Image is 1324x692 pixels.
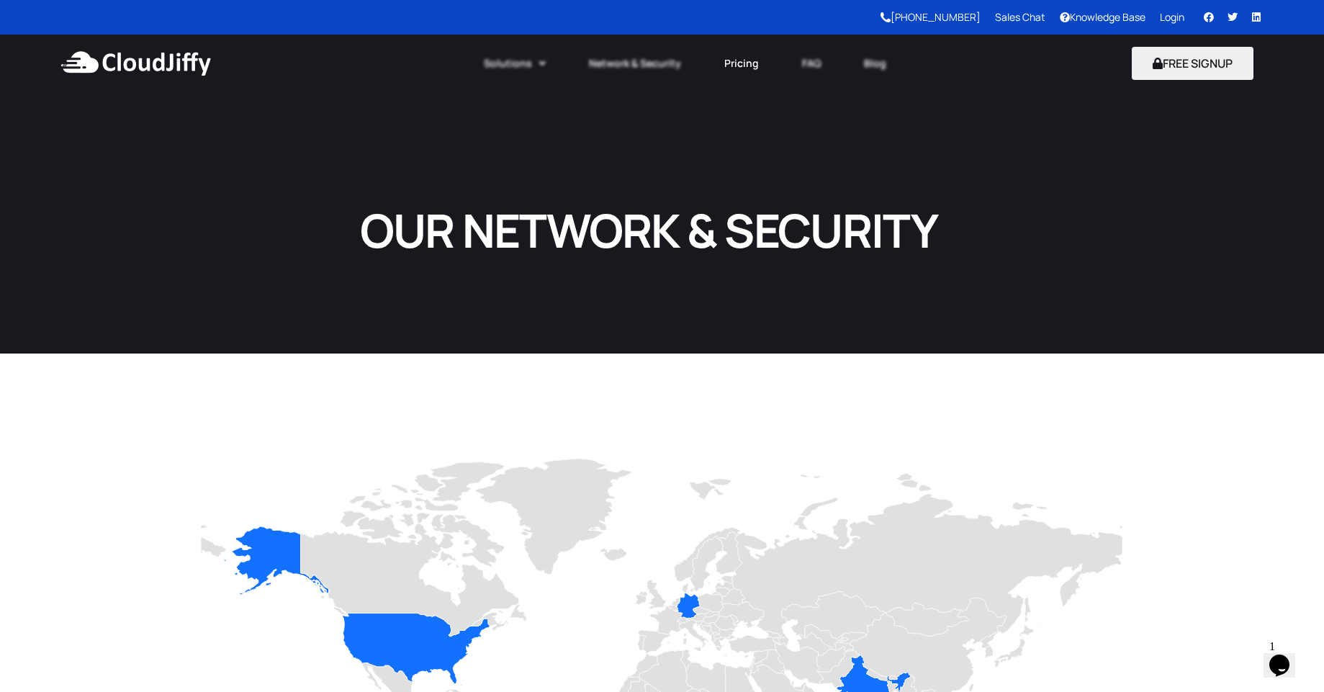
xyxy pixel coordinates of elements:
button: FREE SIGNUP [1132,47,1253,80]
iframe: chat widget [1264,634,1310,678]
a: FREE SIGNUP [1132,55,1253,71]
a: Solutions [462,48,567,79]
a: [PHONE_NUMBER] [881,10,981,24]
a: Sales Chat [995,10,1045,24]
a: Blog [842,48,908,79]
a: Network & Security [567,48,703,79]
a: Login [1160,10,1184,24]
a: Knowledge Base [1060,10,1145,24]
h1: OUR NETWORK & SECURITY [325,200,973,260]
a: FAQ [780,48,842,79]
a: Pricing [703,48,780,79]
